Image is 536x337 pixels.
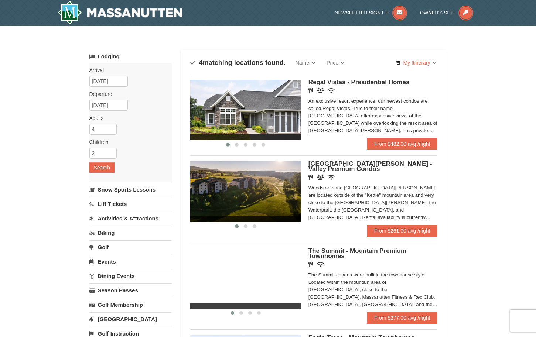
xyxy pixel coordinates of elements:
i: Banquet Facilities [317,88,324,93]
a: Events [89,255,172,268]
a: Owner's Site [420,10,473,16]
a: Lift Tickets [89,197,172,211]
label: Departure [89,90,166,98]
div: Woodstone and [GEOGRAPHIC_DATA][PERSON_NAME] are located outside of the "Kettle" mountain area an... [308,184,438,221]
label: Children [89,138,166,146]
a: My Itinerary [391,57,441,68]
div: The Summit condos were built in the townhouse style. Located within the mountain area of [GEOGRAP... [308,271,438,308]
i: Restaurant [308,262,313,267]
span: Newsletter Sign Up [335,10,389,16]
i: Wireless Internet (free) [328,175,335,180]
a: Newsletter Sign Up [335,10,407,16]
a: Golf [89,240,172,254]
span: The Summit - Mountain Premium Townhomes [308,247,406,259]
a: Lodging [89,50,172,63]
span: Owner's Site [420,10,455,16]
label: Arrival [89,66,166,74]
button: Search [89,162,115,173]
h4: matching locations found. [190,59,286,66]
a: Dining Events [89,269,172,283]
img: Massanutten Resort Logo [58,1,182,24]
i: Banquet Facilities [317,175,324,180]
a: [GEOGRAPHIC_DATA] [89,312,172,326]
a: Massanutten Resort [58,1,182,24]
span: Regal Vistas - Presidential Homes [308,79,410,86]
a: Activities & Attractions [89,212,172,225]
a: From $261.00 avg /night [367,225,438,237]
i: Wireless Internet (free) [328,88,335,93]
i: Wireless Internet (free) [317,262,324,267]
a: Price [321,55,350,70]
a: Snow Sports Lessons [89,183,172,196]
a: Golf Membership [89,298,172,312]
a: Season Passes [89,283,172,297]
i: Restaurant [308,175,313,180]
span: 4 [199,59,203,66]
label: Adults [89,114,166,122]
span: [GEOGRAPHIC_DATA][PERSON_NAME] - Valley Premium Condos [308,160,432,172]
a: Biking [89,226,172,240]
a: From $277.00 avg /night [367,312,438,324]
a: From $482.00 avg /night [367,138,438,150]
a: Name [290,55,321,70]
div: An exclusive resort experience, our newest condos are called Regal Vistas. True to their name, [G... [308,97,438,134]
i: Restaurant [308,88,313,93]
